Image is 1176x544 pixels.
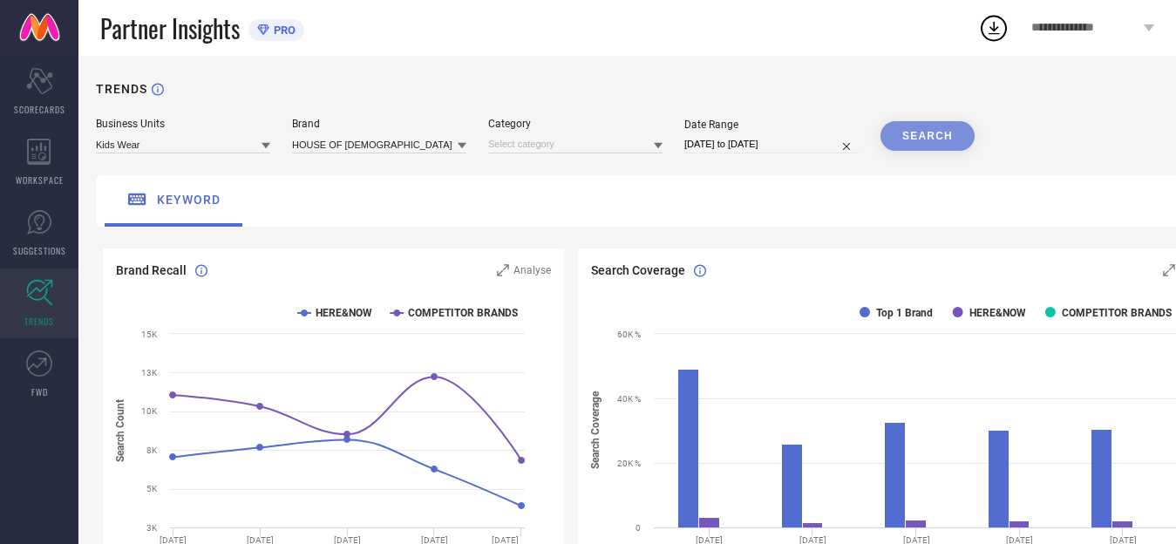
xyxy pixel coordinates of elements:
[96,82,147,96] h1: TRENDS
[269,24,296,37] span: PRO
[100,10,240,46] span: Partner Insights
[146,484,158,493] text: 5K
[13,244,66,257] span: SUGGESTIONS
[497,264,509,276] svg: Zoom
[408,307,518,319] text: COMPETITOR BRANDS
[617,459,641,468] text: 20K %
[1163,264,1175,276] svg: Zoom
[24,315,54,328] span: TRENDS
[591,263,685,277] span: Search Coverage
[488,135,663,153] input: Select category
[14,103,65,116] span: SCORECARDS
[684,119,859,131] div: Date Range
[513,264,551,276] span: Analyse
[141,406,158,416] text: 10K
[969,307,1026,319] text: HERE&NOW
[141,330,158,339] text: 15K
[16,173,64,187] span: WORKSPACE
[636,523,641,533] text: 0
[141,368,158,377] text: 13K
[978,12,1009,44] div: Open download list
[114,399,126,462] tspan: Search Count
[157,193,221,207] span: keyword
[316,307,372,319] text: HERE&NOW
[488,118,663,130] div: Category
[146,523,158,533] text: 3K
[31,385,48,398] span: FWD
[116,263,187,277] span: Brand Recall
[1062,307,1172,319] text: COMPETITOR BRANDS
[684,135,859,153] input: Select date range
[96,118,270,130] div: Business Units
[617,394,641,404] text: 40K %
[146,445,158,455] text: 8K
[617,330,641,339] text: 60K %
[292,118,466,130] div: Brand
[589,391,602,470] tspan: Search Coverage
[876,307,933,319] text: Top 1 Brand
